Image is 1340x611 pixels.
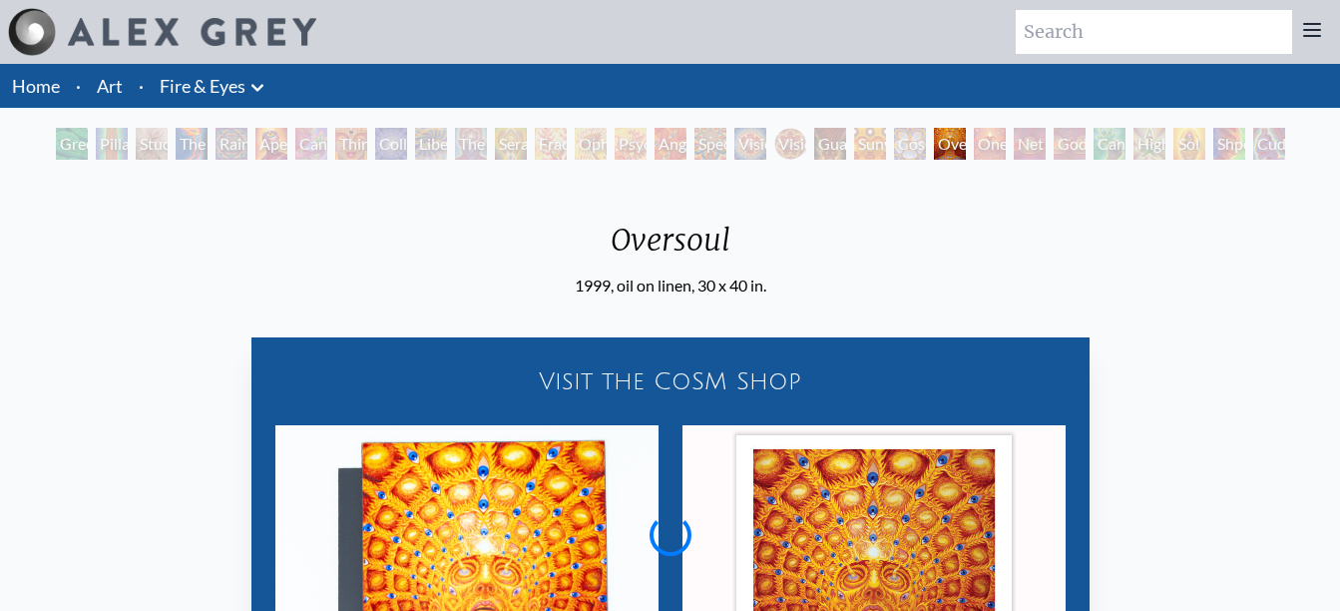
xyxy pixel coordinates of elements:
a: Fire & Eyes [160,72,245,100]
div: Ophanic Eyelash [575,128,607,160]
div: Oversoul [575,222,766,274]
div: Third Eye Tears of Joy [335,128,367,160]
div: Fractal Eyes [535,128,567,160]
div: The Torch [176,128,208,160]
div: Aperture [255,128,287,160]
div: Godself [1054,128,1086,160]
div: Rainbow Eye Ripple [216,128,247,160]
div: Net of Being [1014,128,1046,160]
div: Sunyata [854,128,886,160]
div: Angel Skin [655,128,686,160]
div: Study for the Great Turn [136,128,168,160]
div: Liberation Through Seeing [415,128,447,160]
div: One [974,128,1006,160]
div: Green Hand [56,128,88,160]
div: Cosmic Elf [894,128,926,160]
div: Vision [PERSON_NAME] [774,128,806,160]
div: Cuddle [1253,128,1285,160]
div: Oversoul [934,128,966,160]
li: · [131,64,152,108]
a: Visit the CoSM Shop [263,349,1078,413]
div: Cannafist [1094,128,1125,160]
div: Collective Vision [375,128,407,160]
div: 1999, oil on linen, 30 x 40 in. [575,274,766,298]
div: Pillar of Awareness [96,128,128,160]
div: Sol Invictus [1173,128,1205,160]
a: Home [12,75,60,97]
div: Shpongled [1213,128,1245,160]
input: Search [1016,10,1292,54]
div: Cannabis Sutra [295,128,327,160]
div: Guardian of Infinite Vision [814,128,846,160]
div: Psychomicrograph of a Fractal Paisley Cherub Feather Tip [615,128,647,160]
div: Higher Vision [1133,128,1165,160]
div: The Seer [455,128,487,160]
div: Seraphic Transport Docking on the Third Eye [495,128,527,160]
div: Spectral Lotus [694,128,726,160]
div: Vision Crystal [734,128,766,160]
li: · [68,64,89,108]
a: Art [97,72,123,100]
